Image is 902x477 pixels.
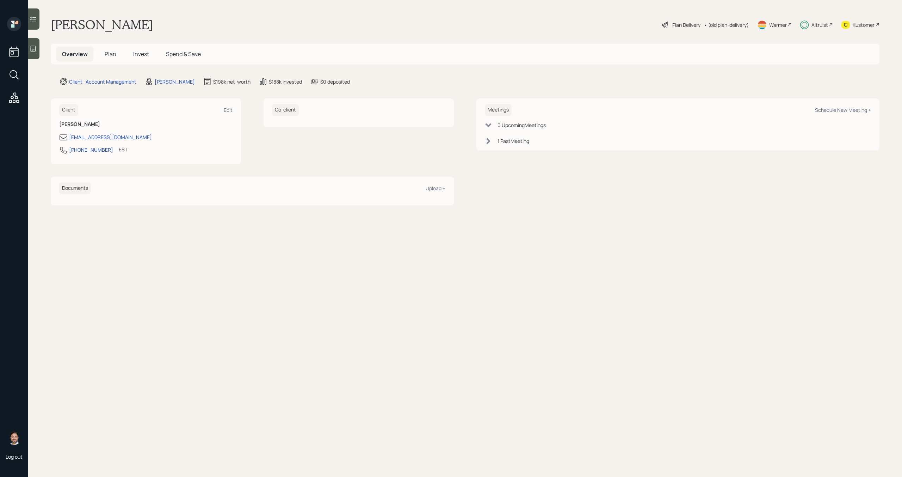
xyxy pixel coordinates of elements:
img: michael-russo-headshot.png [7,431,21,445]
span: Plan [105,50,116,58]
div: Upload + [426,185,445,192]
div: 0 Upcoming Meeting s [498,121,546,129]
span: Invest [133,50,149,58]
h6: Co-client [272,104,299,116]
div: Warmer [769,21,787,29]
div: [PERSON_NAME] [155,78,195,85]
div: Altruist [811,21,828,29]
div: $188k invested [269,78,302,85]
div: Edit [224,107,233,113]
h6: Meetings [485,104,512,116]
h6: [PERSON_NAME] [59,121,233,127]
h1: [PERSON_NAME] [51,17,153,32]
div: Log out [6,453,23,460]
span: Spend & Save [166,50,201,58]
div: $0 deposited [320,78,350,85]
div: 1 Past Meeting [498,137,529,145]
div: • (old plan-delivery) [704,21,749,29]
div: Kustomer [853,21,875,29]
div: EST [119,146,128,153]
h6: Client [59,104,78,116]
div: $198k net-worth [213,78,251,85]
div: [EMAIL_ADDRESS][DOMAIN_NAME] [69,133,152,141]
div: Plan Delivery [672,21,700,29]
div: Schedule New Meeting + [815,107,871,113]
div: [PHONE_NUMBER] [69,146,113,153]
span: Overview [62,50,88,58]
div: Client · Account Management [69,78,136,85]
h6: Documents [59,182,91,194]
